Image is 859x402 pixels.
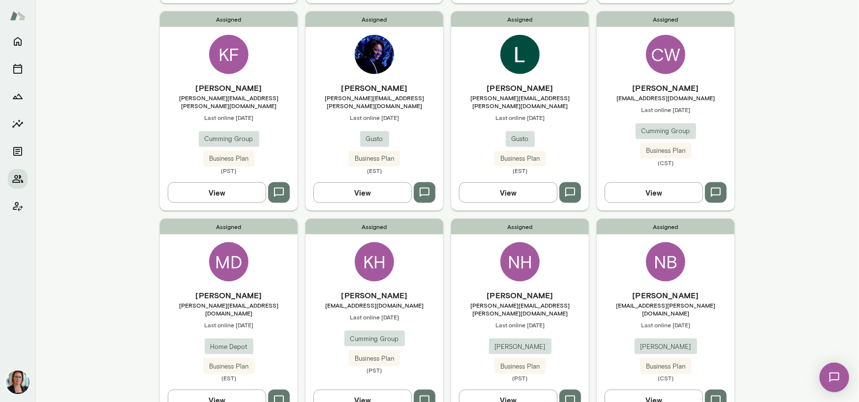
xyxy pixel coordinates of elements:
span: (PST) [160,167,298,174]
span: Assigned [451,11,589,27]
span: Business Plan [203,154,254,164]
span: Business Plan [494,154,546,164]
span: Assigned [597,219,735,234]
span: Last online [DATE] [160,321,298,329]
span: Last online [DATE] [451,114,589,121]
span: Gusto [506,134,535,144]
span: [PERSON_NAME][EMAIL_ADDRESS][DOMAIN_NAME] [160,301,298,317]
span: Last online [DATE] [160,114,298,121]
h6: [PERSON_NAME] [160,82,298,94]
span: [PERSON_NAME] [489,342,552,352]
img: Monique Jackson [355,35,394,74]
span: (EST) [160,374,298,382]
button: View [313,182,412,203]
img: Jennifer Alvarez [6,371,30,394]
span: Business Plan [494,362,546,372]
button: Home [8,31,28,51]
button: Growth Plan [8,86,28,106]
div: MD [209,242,248,282]
span: Assigned [306,219,443,234]
div: KF [209,35,248,74]
span: Business Plan [640,362,691,372]
button: View [168,182,266,203]
span: Business Plan [640,146,691,156]
span: Assigned [306,11,443,27]
span: Cumming Group [344,334,405,344]
img: Mento [10,6,26,25]
span: Last online [DATE] [597,321,735,329]
span: [EMAIL_ADDRESS][DOMAIN_NAME] [306,301,443,309]
span: Assigned [451,219,589,234]
span: Last online [DATE] [306,313,443,321]
div: KH [355,242,394,282]
span: [EMAIL_ADDRESS][DOMAIN_NAME] [597,94,735,102]
span: Assigned [160,219,298,234]
span: (CST) [597,159,735,167]
div: NB [646,242,685,282]
span: (CST) [597,374,735,382]
h6: [PERSON_NAME] [306,82,443,94]
span: [PERSON_NAME][EMAIL_ADDRESS][PERSON_NAME][DOMAIN_NAME] [451,301,589,317]
span: Cumming Group [199,134,259,144]
span: Last online [DATE] [597,106,735,114]
span: (PST) [451,374,589,382]
img: Laura Holdgrafer [500,35,540,74]
span: (PST) [306,366,443,374]
h6: [PERSON_NAME] [597,82,735,94]
span: [PERSON_NAME][EMAIL_ADDRESS][PERSON_NAME][DOMAIN_NAME] [306,94,443,110]
span: [PERSON_NAME][EMAIL_ADDRESS][PERSON_NAME][DOMAIN_NAME] [451,94,589,110]
span: Business Plan [203,362,254,372]
button: Members [8,169,28,189]
span: (EST) [451,167,589,174]
span: [EMAIL_ADDRESS][PERSON_NAME][DOMAIN_NAME] [597,301,735,317]
div: CW [646,35,685,74]
span: Gusto [360,134,389,144]
span: Last online [DATE] [306,114,443,121]
button: Insights [8,114,28,134]
span: Assigned [597,11,735,27]
button: Client app [8,197,28,216]
span: [PERSON_NAME][EMAIL_ADDRESS][PERSON_NAME][DOMAIN_NAME] [160,94,298,110]
h6: [PERSON_NAME] [160,289,298,301]
span: (EST) [306,167,443,174]
span: Business Plan [349,154,400,164]
button: Documents [8,142,28,161]
span: [PERSON_NAME] [635,342,697,352]
h6: [PERSON_NAME] [597,289,735,301]
span: Last online [DATE] [451,321,589,329]
span: Home Depot [205,342,253,352]
div: NH [500,242,540,282]
span: Cumming Group [636,126,696,136]
h6: [PERSON_NAME] [451,289,589,301]
button: View [605,182,703,203]
button: View [459,182,557,203]
h6: [PERSON_NAME] [306,289,443,301]
span: Assigned [160,11,298,27]
button: Sessions [8,59,28,79]
h6: [PERSON_NAME] [451,82,589,94]
span: Business Plan [349,354,400,364]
